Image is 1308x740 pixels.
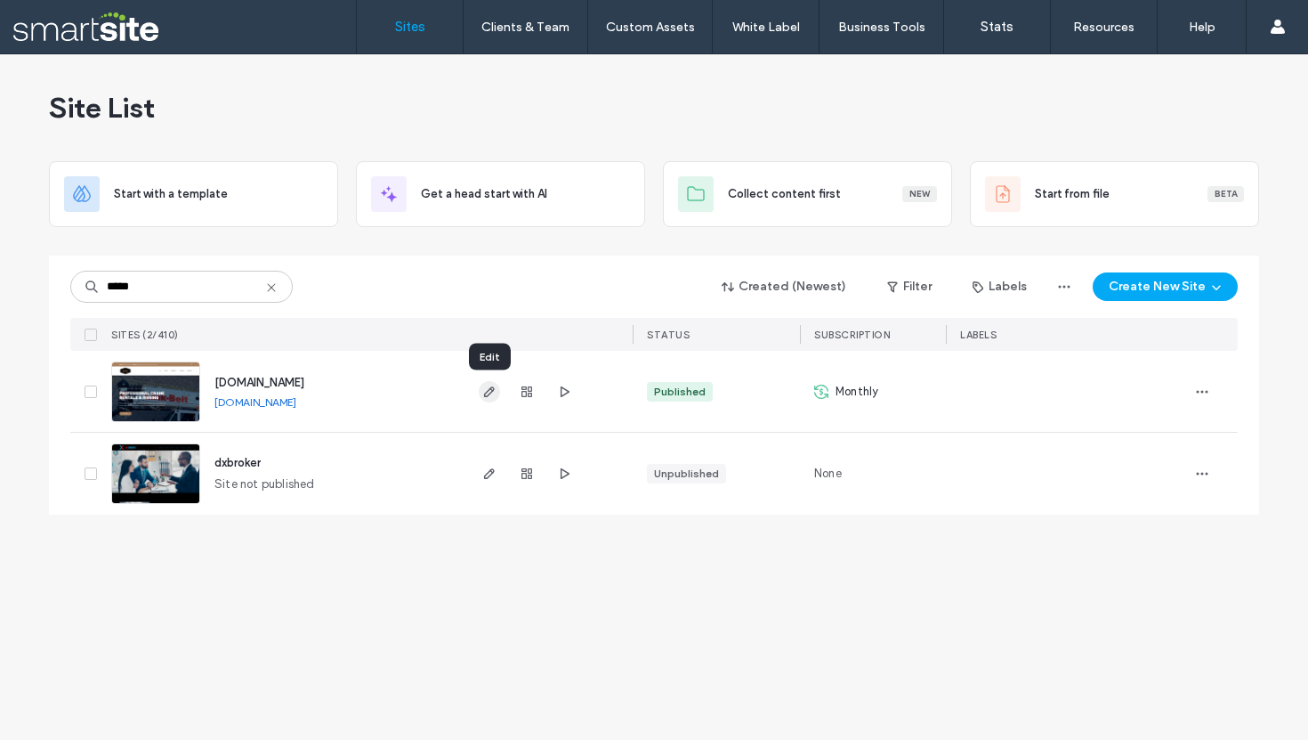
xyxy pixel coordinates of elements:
[395,19,425,35] label: Sites
[356,161,645,227] div: Get a head start with AI
[902,186,937,202] div: New
[1093,272,1238,301] button: Create New Site
[957,272,1043,301] button: Labels
[606,20,695,35] label: Custom Assets
[1035,185,1110,203] span: Start from file
[728,185,841,203] span: Collect content first
[214,395,296,409] a: [DOMAIN_NAME]
[421,185,547,203] span: Get a head start with AI
[214,376,304,389] a: [DOMAIN_NAME]
[469,344,511,370] div: Edit
[836,383,878,401] span: Monthly
[981,19,1013,35] label: Stats
[481,20,569,35] label: Clients & Team
[706,272,862,301] button: Created (Newest)
[814,465,842,483] span: None
[49,90,155,126] span: Site List
[214,476,315,493] span: Site not published
[114,185,228,203] span: Start with a template
[111,329,179,341] span: SITES (2/410)
[49,161,338,227] div: Start with a template
[654,466,719,482] div: Unpublished
[41,12,77,28] span: Help
[214,456,261,469] a: dxbroker
[869,272,949,301] button: Filter
[1207,186,1244,202] div: Beta
[970,161,1259,227] div: Start from fileBeta
[1073,20,1134,35] label: Resources
[663,161,952,227] div: Collect content firstNew
[960,329,997,341] span: LABELS
[1189,20,1215,35] label: Help
[838,20,925,35] label: Business Tools
[654,384,706,400] div: Published
[647,329,690,341] span: STATUS
[814,329,890,341] span: SUBSCRIPTION
[732,20,800,35] label: White Label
